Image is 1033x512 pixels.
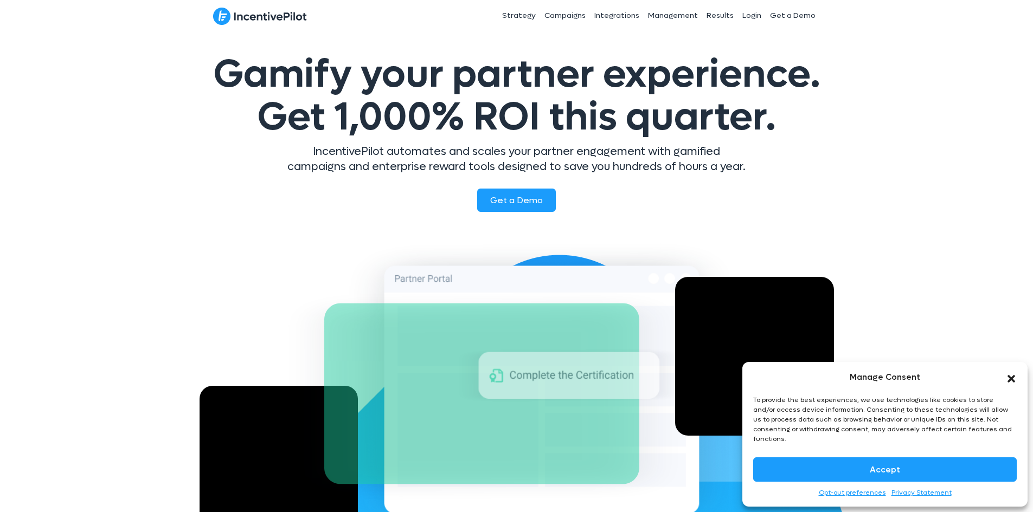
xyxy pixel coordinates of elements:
span: Gamify your partner experience. [213,49,820,142]
a: Management [644,2,702,29]
a: Get a Demo [477,189,556,212]
a: Opt-out preferences [819,487,886,498]
a: Campaigns [540,2,590,29]
img: IncentivePilot [213,7,307,25]
a: Results [702,2,738,29]
nav: Header Menu [424,2,820,29]
span: Get a Demo [490,195,543,206]
div: Video Player [675,277,834,436]
div: Manage Consent [850,370,920,384]
a: Integrations [590,2,644,29]
span: Get 1,000% ROI this quarter. [257,92,776,142]
div: To provide the best experiences, we use technologies like cookies to store and/or access device i... [753,395,1016,444]
div: Close dialog [1006,372,1017,383]
a: Privacy Statement [891,487,952,498]
a: Login [738,2,766,29]
p: IncentivePilot automates and scales your partner engagement with gamified campaigns and enterpris... [286,144,747,174]
button: Accept [753,457,1017,482]
a: Get a Demo [766,2,820,29]
a: Strategy [498,2,540,29]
